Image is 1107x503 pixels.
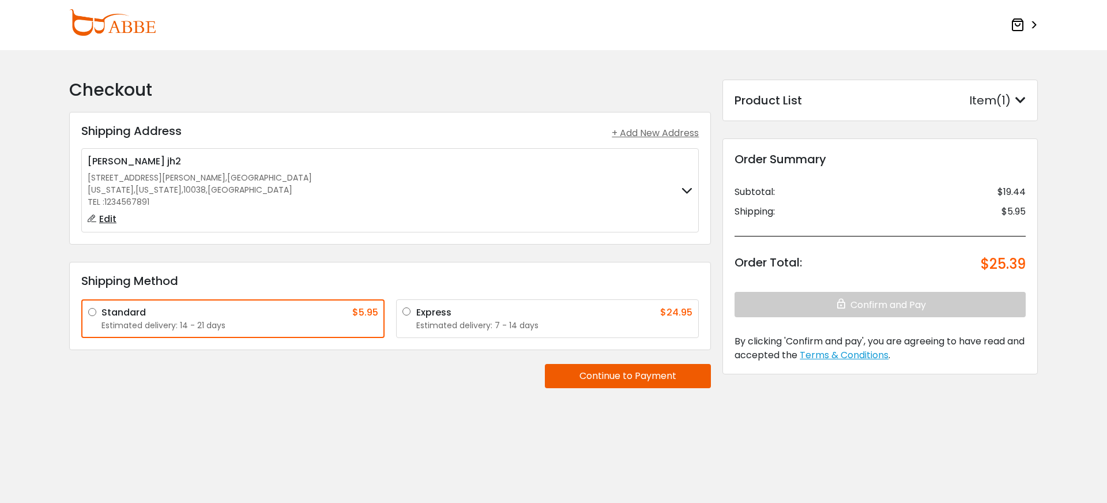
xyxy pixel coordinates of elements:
[735,254,802,275] div: Order Total:
[1001,205,1026,219] div: $5.95
[101,320,378,332] div: Estimated delivery: 14 - 21 days
[352,306,378,320] div: $5.95
[735,185,775,199] div: Subtotal:
[88,172,312,184] div: ,
[735,335,1025,362] span: By clicking 'Confirm and pay', you are agreeing to have read and accepted the
[183,184,206,196] span: 10038
[101,306,146,320] div: Standard
[997,185,1026,199] div: $19.44
[612,126,699,140] div: + Add New Address
[81,124,182,138] h3: Shipping Address
[104,196,149,208] span: 1234567891
[735,151,1026,168] div: Order Summary
[735,205,775,219] div: Shipping:
[545,364,711,388] button: Continue to Payment
[981,254,1026,275] div: $25.39
[735,335,1026,362] div: .
[135,184,182,196] span: [US_STATE]
[88,184,312,196] div: , , ,
[416,320,693,332] div: Estimated delivery: 7 - 14 days
[88,155,165,168] span: [PERSON_NAME]
[99,212,116,226] span: Edit
[969,92,1026,109] div: Item(1)
[800,348,888,362] span: Terms & Conditions
[735,92,802,109] div: Product List
[69,80,711,100] h2: Checkout
[88,196,312,208] div: TEL :
[88,184,134,196] span: [US_STATE]
[208,184,292,196] span: [GEOGRAPHIC_DATA]
[88,172,225,183] span: [STREET_ADDRESS][PERSON_NAME]
[660,306,692,320] div: $24.95
[69,9,156,36] img: abbeglasses.com
[1027,15,1038,36] span: >
[1011,14,1038,36] a: >
[167,155,181,168] span: jh2
[227,172,312,183] span: [GEOGRAPHIC_DATA]
[416,306,451,320] div: Express
[81,274,699,288] h3: Shipping Method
